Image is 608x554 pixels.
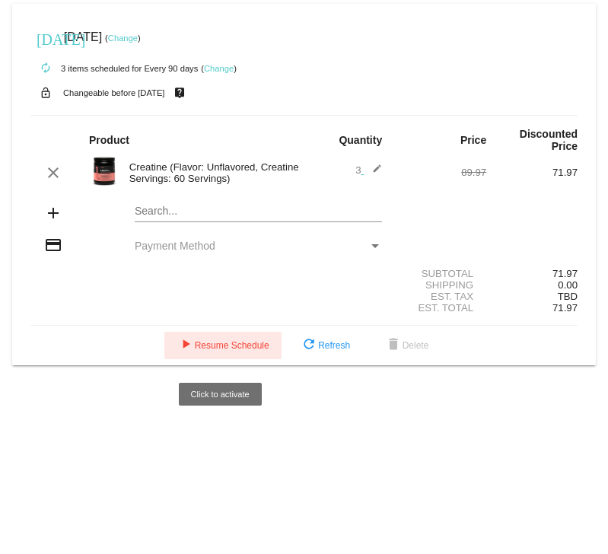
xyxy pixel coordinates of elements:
[395,279,486,291] div: Shipping
[170,83,189,103] mat-icon: live_help
[300,336,318,355] mat-icon: refresh
[201,64,237,73] small: ( )
[395,302,486,314] div: Est. Total
[177,336,195,355] mat-icon: play_arrow
[552,302,578,314] span: 71.97
[37,59,55,78] mat-icon: autorenew
[105,33,141,43] small: ( )
[63,88,165,97] small: Changeable before [DATE]
[384,336,403,355] mat-icon: delete
[108,33,138,43] a: Change
[486,167,578,178] div: 71.97
[204,64,234,73] a: Change
[395,268,486,279] div: Subtotal
[288,332,362,359] button: Refresh
[89,134,129,146] strong: Product
[364,164,382,182] mat-icon: edit
[122,161,304,184] div: Creatine (Flavor: Unflavored, Creatine Servings: 60 Servings)
[135,240,215,252] span: Payment Method
[339,134,382,146] strong: Quantity
[37,83,55,103] mat-icon: lock_open
[37,29,55,47] mat-icon: [DATE]
[372,332,441,359] button: Delete
[558,279,578,291] span: 0.00
[300,340,350,351] span: Refresh
[44,236,62,254] mat-icon: credit_card
[486,268,578,279] div: 71.97
[520,128,578,152] strong: Discounted Price
[89,156,119,186] img: Image-1-Carousel-Creatine-60S-1000x1000-Transp.png
[177,340,269,351] span: Resume Schedule
[135,240,382,252] mat-select: Payment Method
[558,291,578,302] span: TBD
[384,340,429,351] span: Delete
[460,134,486,146] strong: Price
[395,291,486,302] div: Est. Tax
[44,204,62,222] mat-icon: add
[355,164,382,176] span: 3
[135,205,382,218] input: Search...
[395,167,486,178] div: 89.97
[44,164,62,182] mat-icon: clear
[30,64,198,73] small: 3 items scheduled for Every 90 days
[164,332,282,359] button: Resume Schedule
